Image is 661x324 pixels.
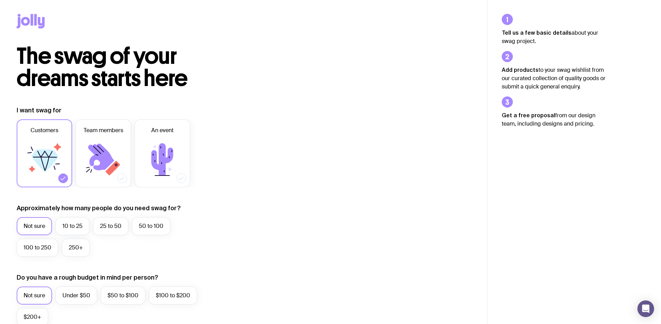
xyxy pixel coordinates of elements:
label: 50 to 100 [132,217,170,235]
label: 25 to 50 [93,217,128,235]
span: Team members [84,126,123,135]
label: $50 to $100 [101,287,145,305]
span: The swag of your dreams starts here [17,42,188,92]
strong: Add products [502,67,539,73]
label: Do you have a rough budget in mind per person? [17,273,158,282]
label: Not sure [17,217,52,235]
label: I want swag for [17,106,61,114]
span: An event [151,126,173,135]
label: 250+ [62,239,90,257]
label: Under $50 [56,287,97,305]
label: Not sure [17,287,52,305]
strong: Get a free proposal [502,112,555,118]
strong: Tell us a few basic details [502,29,571,36]
p: from our design team, including designs and pricing. [502,111,606,128]
label: 10 to 25 [56,217,90,235]
label: $100 to $200 [149,287,197,305]
p: to your swag wishlist from our curated collection of quality goods or submit a quick general enqu... [502,66,606,91]
label: 100 to 250 [17,239,58,257]
p: about your swag project. [502,28,606,45]
label: Approximately how many people do you need swag for? [17,204,181,212]
div: Open Intercom Messenger [637,300,654,317]
span: Customers [31,126,58,135]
